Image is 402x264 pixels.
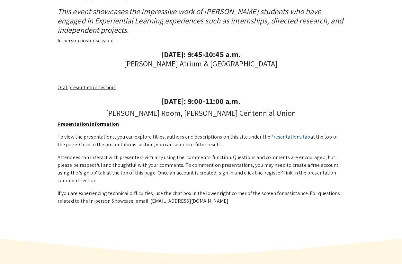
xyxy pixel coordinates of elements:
[58,190,344,205] p: If you are experiencing technical difficulties, use the chat box in the lower right corner of the...
[5,235,27,259] iframe: Chat
[58,37,113,44] u: In-person poster session:
[58,121,119,127] u: Presentation Information
[270,133,310,140] a: Presentations tab
[58,50,344,68] h4: [PERSON_NAME] Atrium & [GEOGRAPHIC_DATA]
[58,108,344,118] h4: [PERSON_NAME] Room, [PERSON_NAME] Centennial Union
[161,96,240,106] strong: [DATE]: 9:00-11:00 a.m.
[58,84,116,91] u: Oral presentation session:
[161,49,241,59] strong: [DATE]: 9:45-10:45 a.m.
[58,6,343,35] em: This event showcases the impressive work of [PERSON_NAME] students who have engaged in Experienti...
[58,133,344,149] p: To view the presentations, you can explore titles, authors and descriptions on this site under th...
[58,154,344,184] p: Attendees can interact with presenters virtually using the 'comments' function. Questions and com...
